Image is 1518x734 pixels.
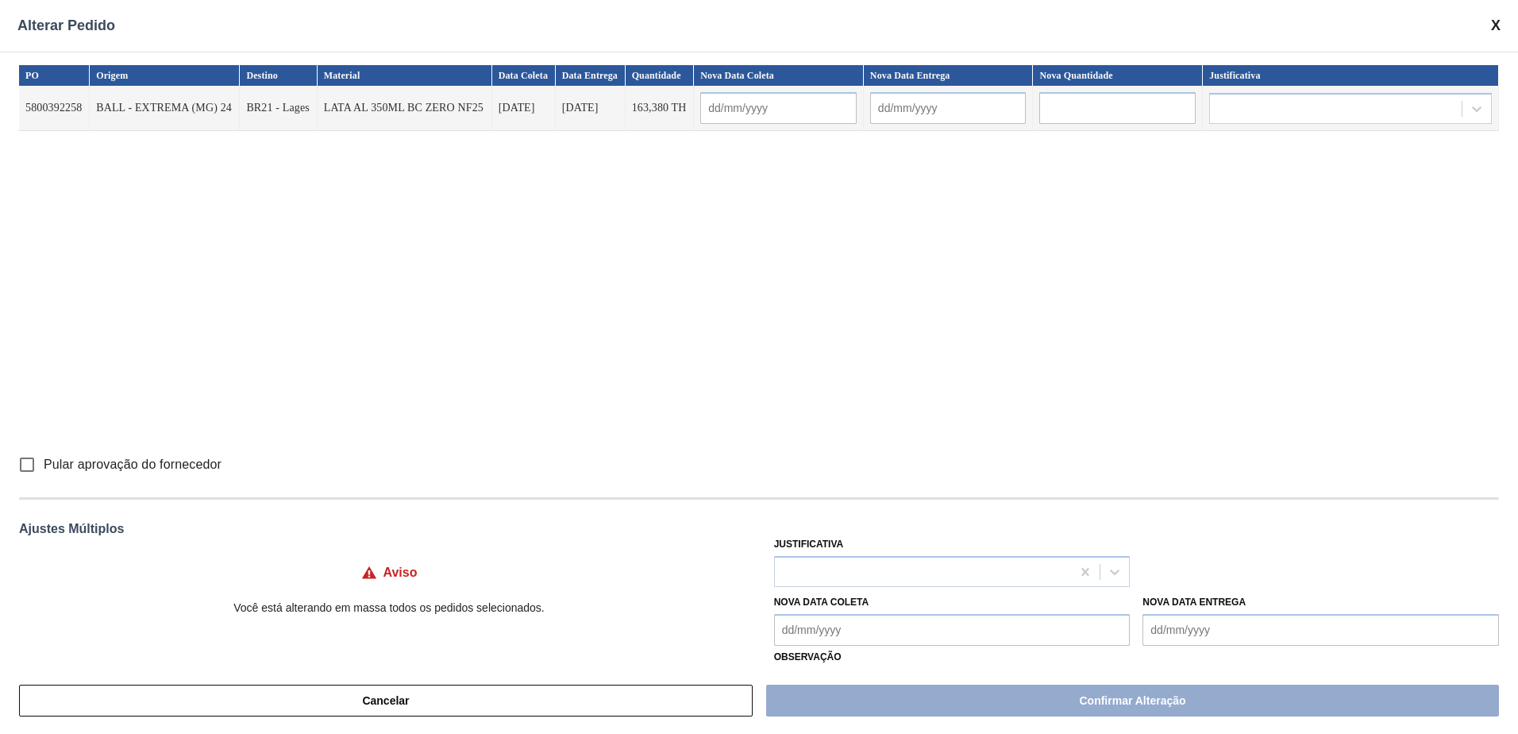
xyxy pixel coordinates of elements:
input: dd/mm/yyyy [1142,614,1499,646]
input: dd/mm/yyyy [870,92,1027,124]
label: Nova Data Coleta [774,597,869,608]
td: 163,380 TH [626,86,695,131]
td: LATA AL 350ML BC ZERO NF25 [318,86,492,131]
th: Data Coleta [492,65,556,86]
th: Nova Data Entrega [864,65,1034,86]
label: Nova Data Entrega [1142,597,1246,608]
label: Observação [774,646,1499,669]
th: Data Entrega [556,65,626,86]
th: Quantidade [626,65,695,86]
td: BR21 - Lages [240,86,317,131]
div: Ajustes Múltiplos [19,522,1499,536]
th: Nova Quantidade [1033,65,1203,86]
th: Destino [240,65,317,86]
td: BALL - EXTREMA (MG) 24 [90,86,240,131]
h4: Aviso [383,566,418,580]
td: [DATE] [492,86,556,131]
th: Material [318,65,492,86]
th: Nova Data Coleta [694,65,864,86]
input: dd/mm/yyyy [700,92,857,124]
input: dd/mm/yyyy [774,614,1131,646]
p: Você está alterando em massa todos os pedidos selecionados. [19,601,759,614]
td: 5800392258 [19,86,90,131]
th: PO [19,65,90,86]
button: Cancelar [19,685,753,717]
th: Origem [90,65,240,86]
span: Alterar Pedido [17,17,115,34]
th: Justificativa [1203,65,1499,86]
td: [DATE] [556,86,626,131]
span: Pular aprovação do fornecedor [44,455,222,474]
label: Justificativa [774,539,844,550]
